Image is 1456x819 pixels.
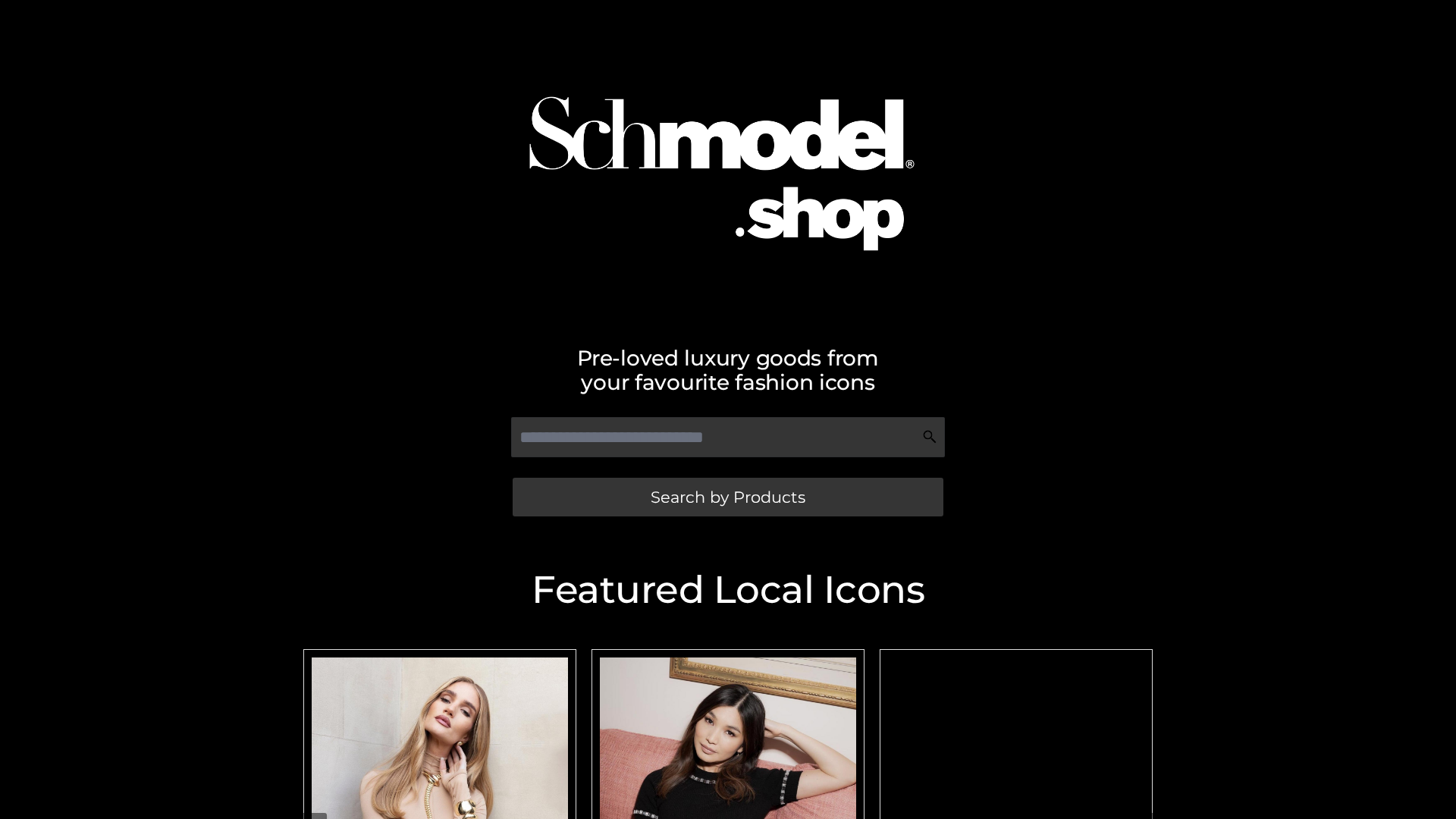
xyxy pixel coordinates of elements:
[922,429,937,444] img: Search Icon
[513,478,943,516] a: Search by Products
[296,571,1160,609] h2: Featured Local Icons​
[651,489,805,505] span: Search by Products
[296,346,1160,394] h2: Pre-loved luxury goods from your favourite fashion icons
